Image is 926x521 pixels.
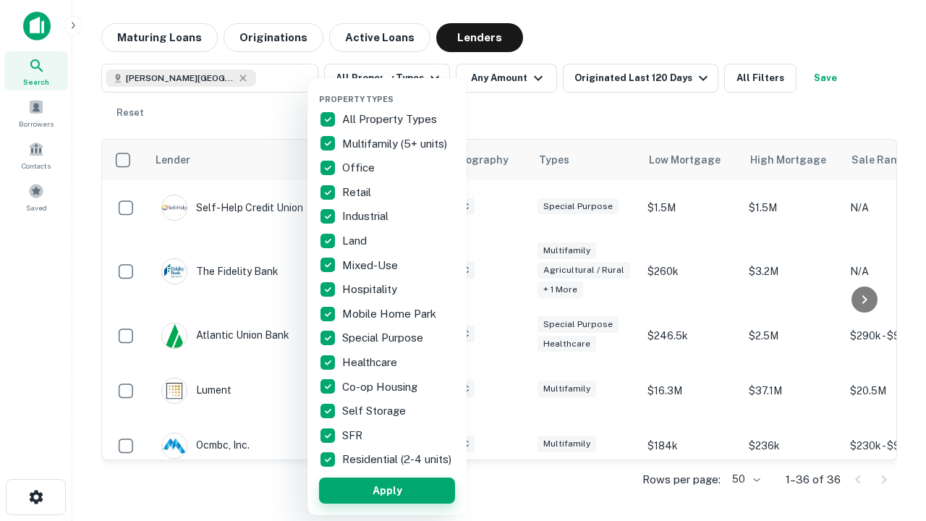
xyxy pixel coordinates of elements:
p: Residential (2-4 units) [342,451,454,468]
p: Mobile Home Park [342,305,439,323]
span: Property Types [319,95,394,103]
p: Land [342,232,370,250]
p: Office [342,159,378,177]
p: Industrial [342,208,391,225]
p: Retail [342,184,374,201]
p: SFR [342,427,365,444]
p: Co-op Housing [342,378,420,396]
p: Healthcare [342,354,400,371]
iframe: Chat Widget [854,359,926,428]
p: Hospitality [342,281,400,298]
p: Mixed-Use [342,257,401,274]
p: Self Storage [342,402,409,420]
p: Special Purpose [342,329,426,347]
p: Multifamily (5+ units) [342,135,450,153]
button: Apply [319,478,455,504]
p: All Property Types [342,111,440,128]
